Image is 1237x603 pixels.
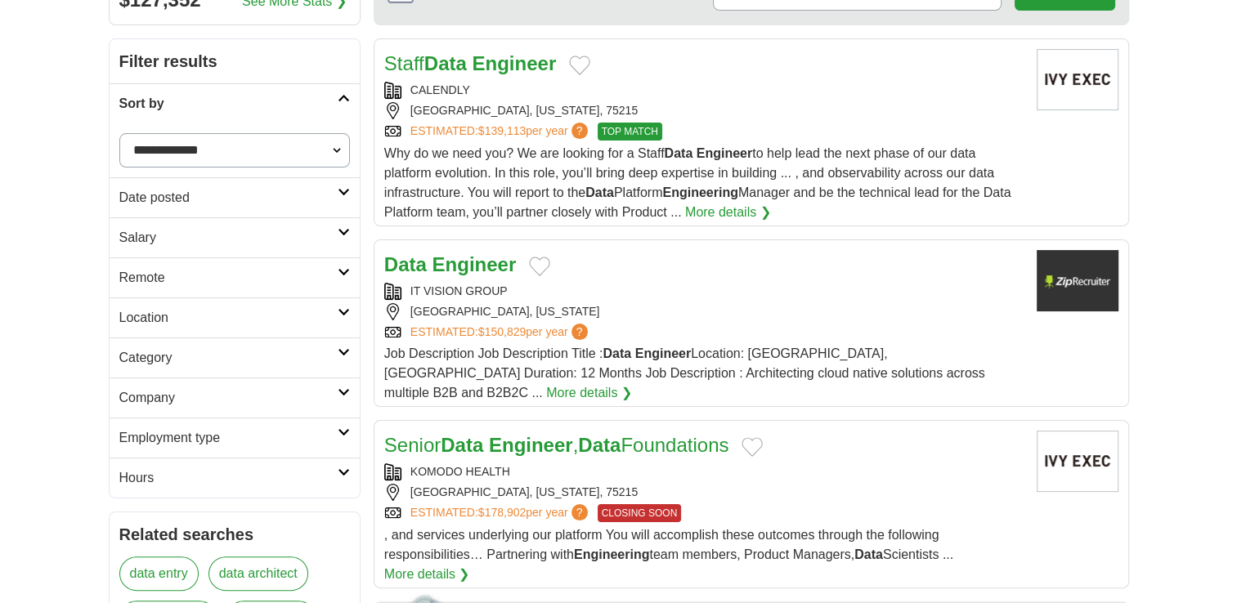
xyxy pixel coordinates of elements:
a: data entry [119,556,199,591]
span: $178,902 [478,506,526,519]
img: Company logo [1037,250,1118,311]
a: data architect [208,556,308,591]
span: Why do we need you? We are looking for a Staff to help lead the next phase of our data platform e... [384,146,1011,219]
div: [GEOGRAPHIC_DATA], [US_STATE], 75215 [384,102,1024,119]
h2: Remote [119,268,338,288]
strong: Engineer [489,434,573,456]
span: CLOSING SOON [598,504,682,522]
a: ESTIMATED:$150,829per year? [410,324,591,341]
a: Employment type [110,418,360,458]
a: Hours [110,458,360,498]
span: TOP MATCH [598,123,662,141]
strong: Data [603,346,631,360]
img: Company logo [1037,431,1118,492]
h2: Location [119,308,338,328]
span: ? [571,123,588,139]
div: CALENDLY [384,82,1024,99]
a: Data Engineer [384,253,516,275]
div: IT VISION GROUP [384,283,1024,300]
button: Add to favorite jobs [529,257,550,276]
strong: Engineer [472,52,556,74]
strong: Data [424,52,467,74]
strong: Data [665,146,693,160]
span: ? [571,324,588,340]
h2: Hours [119,468,338,488]
strong: Engineering [574,547,649,561]
a: More details ❯ [384,565,470,584]
a: Sort by [110,83,360,123]
a: Category [110,337,360,377]
strong: Data [854,547,883,561]
strong: Engineer [697,146,752,160]
h2: Salary [119,228,338,248]
h2: Related searches [119,522,350,547]
button: Add to favorite jobs [742,437,763,457]
strong: Data [441,434,483,456]
div: KOMODO HEALTH [384,463,1024,480]
a: More details ❯ [546,383,632,403]
span: ? [571,504,588,520]
button: Add to favorite jobs [569,56,590,75]
span: $139,113 [478,124,526,137]
span: $150,829 [478,325,526,338]
div: [GEOGRAPHIC_DATA], [US_STATE] [384,303,1024,320]
a: Company [110,377,360,418]
a: StaffData Engineer [384,52,556,74]
a: Remote [110,257,360,297]
strong: Data [384,253,427,275]
a: Salary [110,217,360,257]
img: Company logo [1037,49,1118,110]
a: Location [110,297,360,337]
h2: Employment type [119,428,338,448]
a: More details ❯ [685,203,771,222]
a: Date posted [110,177,360,217]
h2: Category [119,348,338,368]
strong: Data [578,434,621,456]
span: Job Description Job Description Title : Location: [GEOGRAPHIC_DATA], [GEOGRAPHIC_DATA] Duration: ... [384,346,985,400]
span: , and services underlying our platform You will accomplish these outcomes through the following r... [384,528,953,561]
h2: Company [119,388,338,408]
a: SeniorData Engineer,DataFoundations [384,434,729,456]
strong: Engineer [433,253,517,275]
h2: Filter results [110,39,360,83]
a: ESTIMATED:$139,113per year? [410,123,591,141]
h2: Sort by [119,94,338,114]
strong: Engineering [662,185,737,199]
strong: Data [585,185,614,199]
strong: Engineer [635,346,691,360]
h2: Date posted [119,188,338,208]
div: [GEOGRAPHIC_DATA], [US_STATE], 75215 [384,484,1024,501]
a: ESTIMATED:$178,902per year? [410,504,591,522]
